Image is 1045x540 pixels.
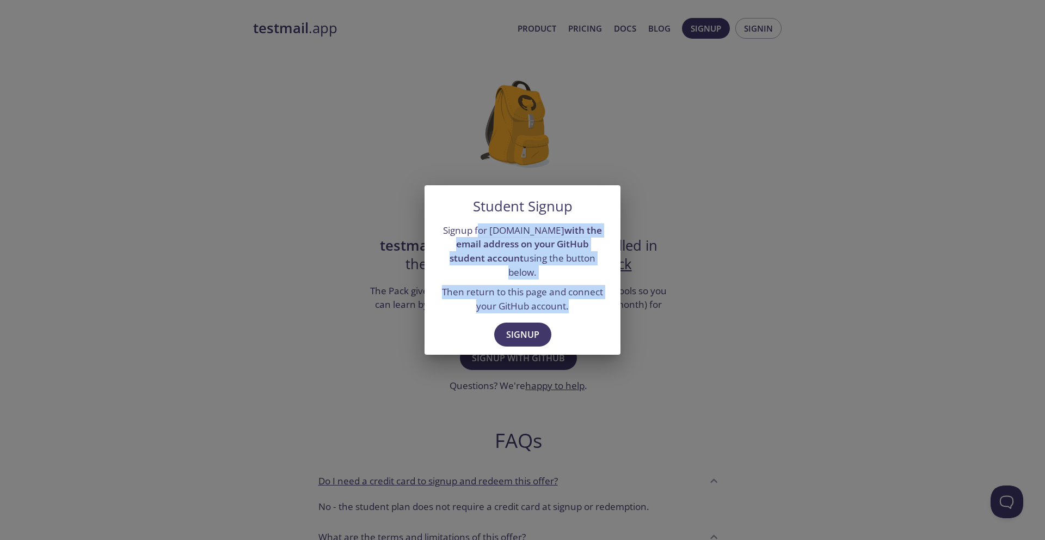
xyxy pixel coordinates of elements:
[494,323,551,347] button: Signup
[438,223,607,280] p: Signup for [DOMAIN_NAME] using the button below.
[450,224,602,264] strong: with the email address on your GitHub student account
[438,285,607,313] p: Then return to this page and connect your GitHub account.
[473,198,573,215] h5: Student Signup
[506,327,539,342] span: Signup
